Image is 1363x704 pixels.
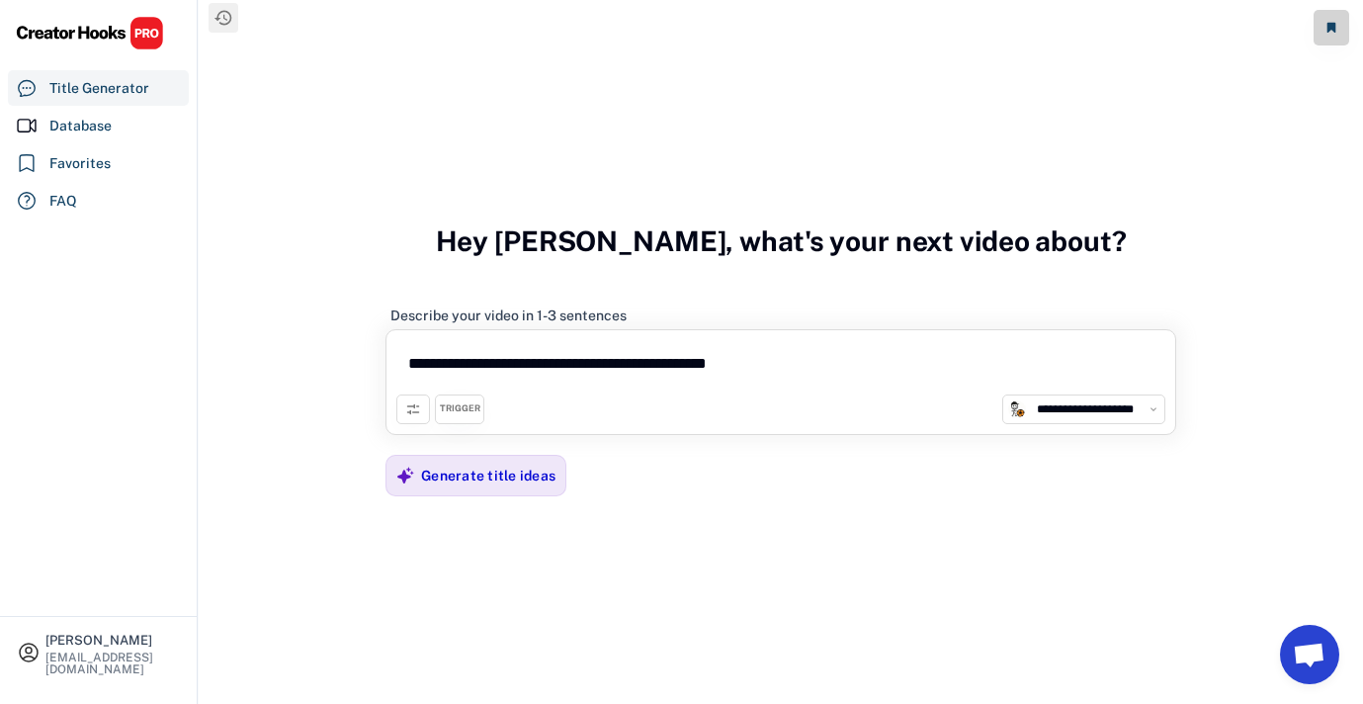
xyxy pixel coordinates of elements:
[421,467,555,484] div: Generate title ideas
[45,634,180,647] div: [PERSON_NAME]
[440,402,480,415] div: TRIGGER
[16,16,164,50] img: CHPRO%20Logo.svg
[1008,400,1026,418] img: channels4_profile.jpg
[49,116,112,136] div: Database
[436,204,1127,279] h3: Hey [PERSON_NAME], what's your next video about?
[49,191,77,212] div: FAQ
[1280,625,1339,684] a: Open chat
[45,652,180,675] div: [EMAIL_ADDRESS][DOMAIN_NAME]
[390,307,627,324] div: Describe your video in 1-3 sentences
[49,153,111,174] div: Favorites
[49,78,149,99] div: Title Generator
